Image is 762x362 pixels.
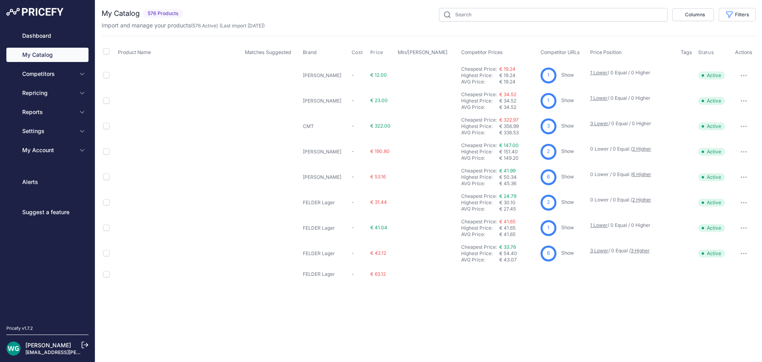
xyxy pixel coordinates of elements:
a: € 147.00 [499,142,519,148]
a: 2 Higher [632,146,651,152]
p: 0 Lower / 0 Equal / [590,197,673,203]
a: Cheapest Price: [461,219,497,225]
span: Actions [735,49,752,55]
div: AVG Price: [461,231,499,238]
span: 576 Products [143,9,183,18]
span: Repricing [22,89,74,97]
a: Show [561,97,574,103]
span: 2 [547,148,550,155]
p: / 0 Equal / 0 Higher [590,222,673,228]
button: Price [370,49,385,56]
span: € 322.00 [370,123,391,129]
a: 1 Lower [590,95,608,101]
a: Cheapest Price: [461,244,497,250]
button: Filters [719,8,756,21]
span: Settings [22,127,74,135]
a: Cheapest Price: [461,193,497,199]
span: € 34.52 [499,98,516,104]
a: € 41.99 [499,168,516,174]
span: € 23.00 [370,97,388,103]
span: ( ) [191,23,218,29]
div: € 27.45 [499,206,537,212]
button: Cost [352,49,364,56]
a: € 322.97 [499,117,519,123]
span: - [352,271,354,277]
button: My Account [6,143,89,157]
div: € 336.53 [499,130,537,136]
img: Pricefy Logo [6,8,63,16]
p: 0 Lower / 0 Equal / [590,171,673,178]
div: Highest Price: [461,199,499,206]
div: € 19.24 [499,79,537,85]
div: AVG Price: [461,257,499,263]
span: Tags [681,49,692,55]
button: Status [698,49,716,56]
a: 1 Lower [590,70,608,75]
div: Highest Price: [461,250,499,257]
span: Active [698,97,725,105]
a: Show [561,225,574,230]
a: [EMAIL_ADDRESS][PERSON_NAME][DOMAIN_NAME] [25,349,148,355]
p: [PERSON_NAME] [303,98,348,104]
div: € 41.65 [499,231,537,238]
div: AVG Price: [461,130,499,136]
span: Brand [303,49,317,55]
a: € 24.79 [499,193,516,199]
a: € 41.65 [499,219,516,225]
p: / 0 Equal / [590,248,673,254]
span: € 30.10 [499,199,516,205]
span: Active [698,148,725,156]
span: 1 [547,72,549,79]
a: € 34.52 [499,91,516,97]
span: - [352,174,354,180]
p: [PERSON_NAME] [303,174,348,180]
p: 0 Lower / 0 Equal / [590,146,673,152]
span: € 151.40 [499,149,518,155]
p: [PERSON_NAME] [303,149,348,155]
span: 1 [547,97,549,105]
span: Competitors [22,70,74,78]
span: 1 [547,224,549,232]
a: Show [561,174,574,180]
div: AVG Price: [461,180,499,187]
a: 1 Lower [590,222,608,228]
button: Settings [6,124,89,138]
a: 3 Lower [590,120,608,126]
div: Highest Price: [461,174,499,180]
span: - [352,72,354,78]
a: Cheapest Price: [461,66,497,72]
p: / 0 Equal / 0 Higher [590,120,673,127]
a: 3 Lower [590,248,608,254]
div: Highest Price: [461,149,499,155]
a: My Catalog [6,48,89,62]
a: Alerts [6,175,89,189]
div: AVG Price: [461,79,499,85]
span: Active [698,173,725,181]
span: Active [698,199,725,207]
span: Min/[PERSON_NAME] [398,49,448,55]
span: 6 [547,173,550,181]
span: € 53.16 [370,174,386,180]
span: - [352,250,354,256]
a: 3 Higher [631,248,650,254]
a: € 19.24 [499,66,516,72]
a: Show [561,72,574,78]
div: € 45.36 [499,180,537,187]
span: € 42.12 [370,250,386,256]
span: (Last import [DATE]) [219,23,265,29]
a: Cheapest Price: [461,168,497,174]
a: Cheapest Price: [461,91,497,97]
input: Search [439,8,668,21]
span: Competitor URLs [541,49,580,55]
span: 6 [547,250,550,257]
span: - [352,199,354,205]
span: € 19.24 [499,72,516,78]
button: Repricing [6,86,89,100]
a: Show [561,123,574,129]
a: Cheapest Price: [461,142,497,148]
p: CMT [303,123,348,130]
div: Highest Price: [461,72,499,79]
span: € 190.80 [370,148,390,154]
div: € 34.52 [499,104,537,110]
a: Suggest a feature [6,205,89,219]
